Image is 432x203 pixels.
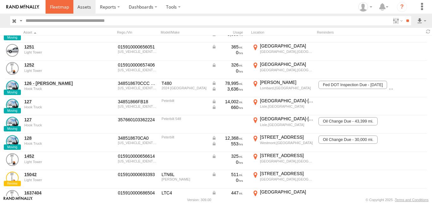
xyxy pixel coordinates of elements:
[424,29,432,35] span: Refresh
[260,104,313,109] div: Lisle,[GEOGRAPHIC_DATA]
[6,80,19,93] a: View Asset Details
[260,61,313,67] div: [GEOGRAPHIC_DATA]
[24,123,86,127] div: undefined
[162,190,207,196] div: LTC4
[162,135,207,139] div: Peterbilt
[251,116,314,133] label: Click to View Current Location
[6,26,19,38] a: View Asset Details
[260,49,313,54] div: [GEOGRAPHIC_DATA],[GEOGRAPHIC_DATA]
[212,68,243,74] div: 0
[24,135,86,141] a: 128
[251,134,314,151] label: Click to View Current Location
[211,30,249,35] div: Usage
[24,62,86,68] a: 1252
[24,69,86,73] div: undefined
[6,135,19,148] a: View Asset Details
[187,198,211,202] div: Version: 309.00
[397,2,407,12] i: ?
[24,153,86,159] a: 1452
[6,62,19,75] a: View Asset Details
[366,198,429,202] div: © Copyright 2025 -
[260,177,313,181] div: [GEOGRAPHIC_DATA],[GEOGRAPHIC_DATA]
[212,172,243,177] div: Data from Vehicle CANbus
[260,116,313,122] div: [GEOGRAPHIC_DATA]-[US_STATE][GEOGRAPHIC_DATA] Expy
[260,189,313,195] div: [GEOGRAPHIC_DATA]
[118,105,157,108] div: 2NP8LJ0X4SM749475
[260,153,313,158] div: [STREET_ADDRESS]
[118,141,157,145] div: 2NPKHM6X2SM749474
[118,80,157,86] div: 348518670CCC GX6
[317,30,373,35] div: Reminders
[212,141,243,147] div: Data from Vehicle CANbus
[260,43,313,49] div: [GEOGRAPHIC_DATA]
[162,117,207,121] div: Peterbilt 548
[118,190,157,196] div: 015910000686504
[24,105,86,109] div: undefined
[117,30,158,35] div: Rego./Vin
[260,134,313,140] div: [STREET_ADDRESS]
[390,16,404,25] label: Search Filter Options
[24,178,86,182] div: undefined
[118,86,157,90] div: 2NK5LJ0X3RM378098
[395,198,429,202] a: Terms and Conditions
[24,172,86,177] a: 15042
[260,79,313,85] div: [PERSON_NAME]
[118,44,157,50] div: 015910000656051
[162,172,207,177] div: LTN6L
[260,98,313,104] div: [GEOGRAPHIC_DATA]-[US_STATE][GEOGRAPHIC_DATA] Expy
[24,190,86,196] a: 1637404
[162,177,207,181] div: Wacker
[6,153,19,166] a: View Asset Details
[212,86,243,92] div: Data from Vehicle CANbus
[212,159,243,165] div: 0
[3,197,33,203] a: Visit our Website
[24,50,86,54] div: undefined
[212,135,243,141] div: Data from Vehicle CANbus
[251,153,314,170] label: Click to View Current Location
[318,136,378,144] span: Oil Change Due - 30,000 mi.
[212,177,243,183] div: 0
[251,43,314,60] label: Click to View Current Location
[162,86,207,90] div: 2024 Kenworth
[6,5,39,9] img: rand-logo.svg
[24,117,86,123] a: 127
[118,117,157,123] div: 357660103362224
[260,171,313,176] div: [STREET_ADDRESS]
[251,171,314,188] label: Click to View Current Location
[212,62,243,68] div: Data from Vehicle CANbus
[212,190,243,196] div: Data from Vehicle CANbus
[6,99,19,111] a: View Asset Details
[118,159,157,163] div: 5F13D1010S1001452
[260,141,313,145] div: Westmont,[GEOGRAPHIC_DATA]
[251,30,314,35] div: Location
[24,99,86,105] a: 127
[24,160,86,164] div: undefined
[6,172,19,184] a: View Asset Details
[24,80,86,86] a: 126 - [PERSON_NAME]
[6,44,19,57] a: View Asset Details
[260,123,313,127] div: Lisle,[GEOGRAPHIC_DATA]
[118,135,157,141] div: 348518670CA0
[6,190,19,203] a: View Asset Details
[6,117,19,130] a: View Asset Details
[212,44,243,50] div: Data from Vehicle CANbus
[118,99,157,105] div: 34851866FB18
[260,86,313,90] div: Lombard,[GEOGRAPHIC_DATA]
[118,50,157,54] div: 5F13D1011S1001251
[162,99,207,103] div: Peterbilt
[24,87,86,91] div: undefined
[162,80,207,86] div: T480
[212,196,243,201] div: 0
[251,98,314,115] label: Click to View Current Location
[212,80,243,86] div: Data from Vehicle CANbus
[18,16,23,25] label: Search Query
[260,68,313,72] div: [GEOGRAPHIC_DATA],[GEOGRAPHIC_DATA]
[260,159,313,163] div: [GEOGRAPHIC_DATA],[GEOGRAPHIC_DATA]
[251,79,314,97] label: Click to View Current Location
[162,196,207,200] div: Wacker
[212,153,243,159] div: Data from Vehicle CANbus
[212,50,243,55] div: 0
[118,68,157,72] div: 5F13D1013S1001252
[212,105,243,110] div: Data from Vehicle CANbus
[23,30,87,35] div: Click to Sort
